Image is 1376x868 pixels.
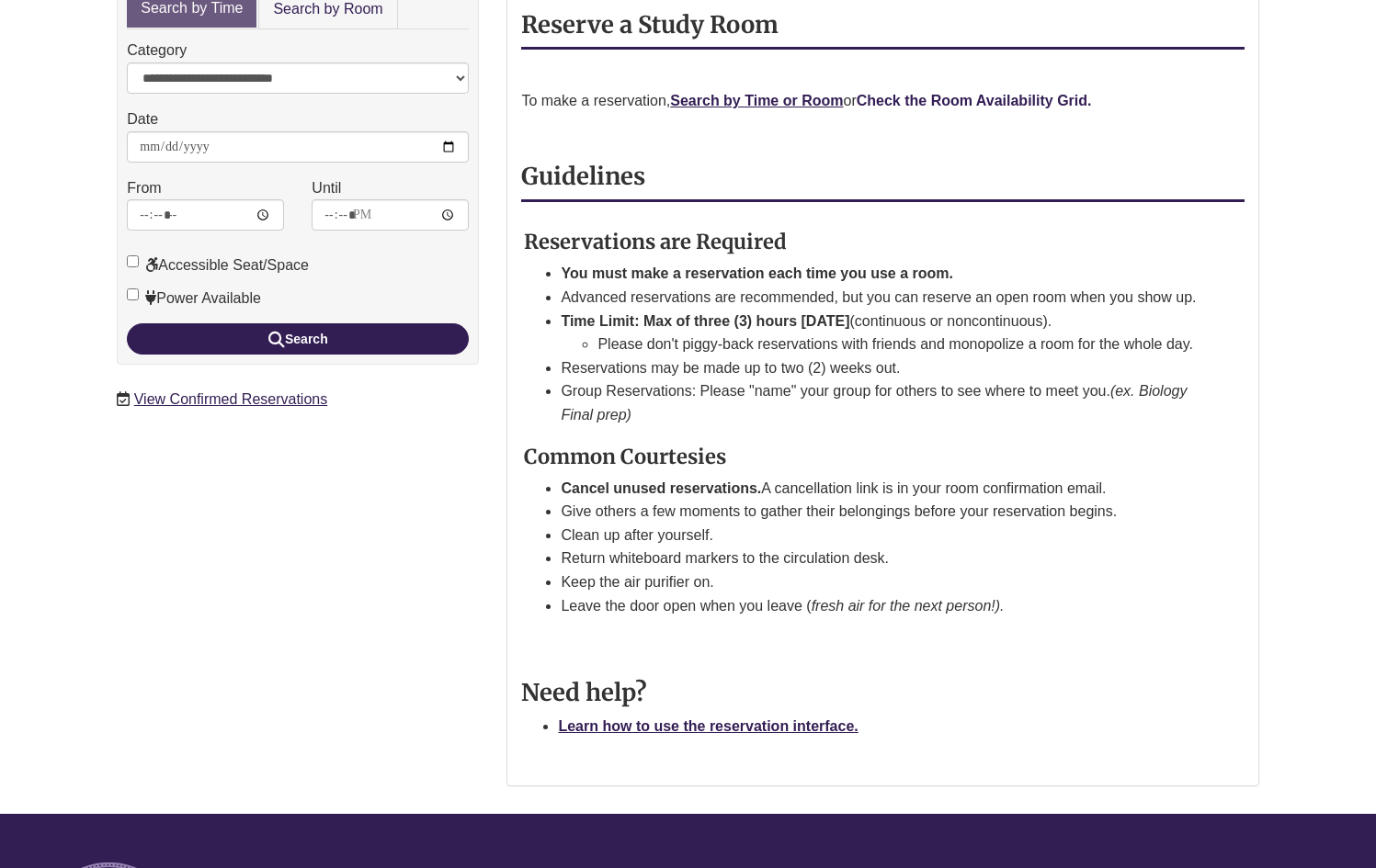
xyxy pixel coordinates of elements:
[857,93,1092,108] a: Check the Room Availability Grid.
[312,176,341,200] label: Until
[561,383,1187,423] em: (ex. Biology Final prep)
[127,323,469,355] button: Search
[521,162,645,191] strong: Guidelines
[127,39,187,62] label: Category
[561,594,1200,618] li: Leave the door open when you leave (
[558,718,858,734] a: Learn how to use the reservation interface.
[524,229,787,254] strong: Reservations are Required
[561,313,849,329] strong: Time Limit: Max of three (3) hours [DATE]
[521,678,647,707] strong: Need help?
[524,444,726,469] strong: Common Courtesies
[127,255,139,267] input: Accessible Seat/Space
[561,477,1200,501] li: A cancellation link is in your room confirmation email.
[561,547,1200,570] li: Return whiteboard markers to the circulation desk.
[561,286,1200,310] li: Advanced reservations are recommended, but you can reserve an open room when you show up.
[812,598,1005,614] em: fresh air for the next person!).
[127,107,158,131] label: Date
[670,93,843,108] a: Search by Time or Room
[561,524,1200,547] li: Clean up after yourself.
[597,333,1200,356] li: Please don't piggy-back reservations with friends and monopolize a room for the whole day.
[521,10,779,39] strong: Reserve a Study Room
[134,391,327,407] a: View Confirmed Reservations
[561,500,1200,524] li: Give others a few moments to gather their belongings before your reservation begins.
[127,176,161,200] label: From
[561,570,1200,594] li: Keep the air purifier on.
[561,310,1200,356] li: (continuous or noncontinuous).
[561,265,953,281] strong: You must make a reservation each time you use a room.
[561,480,761,496] strong: Cancel unused reservations.
[521,89,1244,113] p: To make a reservation, or
[127,287,261,310] label: Power Available
[127,288,139,300] input: Power Available
[127,254,309,277] label: Accessible Seat/Space
[561,379,1200,426] li: Group Reservations: Please "name" your group for others to see where to meet you.
[561,356,1200,380] li: Reservations may be made up to two (2) weeks out.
